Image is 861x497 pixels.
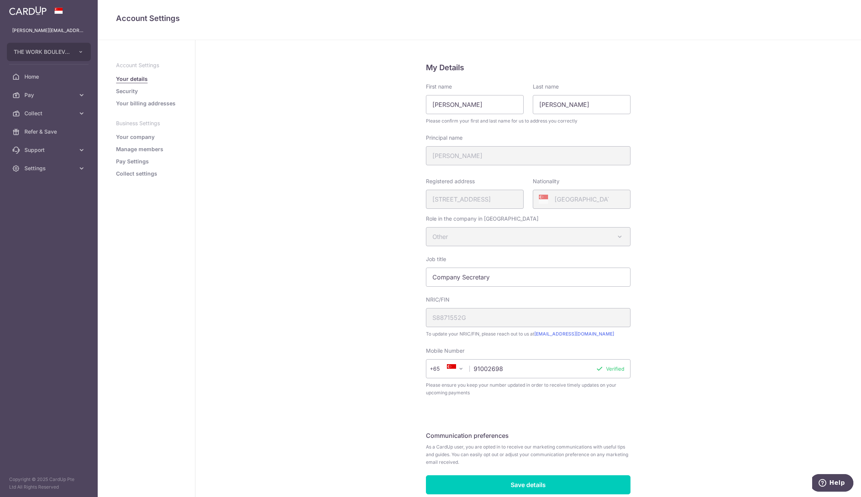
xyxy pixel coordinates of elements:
[432,364,450,373] span: +65
[426,443,630,466] span: As a CardUp user, you are opted in to receive our marketing communications with useful tips and g...
[426,228,630,246] span: Other
[17,5,33,12] span: Help
[116,75,148,83] a: Your details
[426,177,475,185] label: Registered address
[24,91,75,99] span: Pay
[24,165,75,172] span: Settings
[812,474,853,493] iframe: Opens a widget where you can find more information
[24,146,75,154] span: Support
[7,43,91,61] button: THE WORK BOULEVARD PTE. LTD.
[534,331,614,337] a: [EMAIL_ADDRESS][DOMAIN_NAME]
[116,100,176,107] a: Your billing addresses
[116,87,138,95] a: Security
[533,177,559,185] label: Nationality
[426,255,446,263] label: Job title
[426,61,630,74] h5: My Details
[116,61,177,69] p: Account Settings
[426,95,524,114] input: First name
[426,83,452,90] label: First name
[14,48,70,56] span: THE WORK BOULEVARD PTE. LTD.
[426,330,630,338] span: To update your NRIC/FIN, please reach out to us at
[116,119,177,127] p: Business Settings
[24,110,75,117] span: Collect
[533,83,559,90] label: Last name
[116,133,155,141] a: Your company
[24,128,75,136] span: Refer & Save
[426,134,463,142] label: Principal name
[426,117,630,125] span: Please confirm your first and last name for us to address you correctly
[426,347,464,355] label: Mobile Number
[430,364,450,373] span: +65
[426,381,630,397] span: Please ensure you keep your number updated in order to receive timely updates on your upcoming pa...
[116,158,149,165] a: Pay Settings
[426,296,450,303] label: NRIC/FIN
[426,431,630,440] h5: Communication preferences
[116,145,163,153] a: Manage members
[426,475,630,494] input: Save details
[116,12,843,24] h4: Account Settings
[24,73,75,81] span: Home
[426,215,539,223] label: Role in the company in [GEOGRAPHIC_DATA]
[116,170,157,177] a: Collect settings
[533,95,630,114] input: Last name
[9,6,47,15] img: CardUp
[12,27,85,34] p: [PERSON_NAME][EMAIL_ADDRESS][PERSON_NAME][DOMAIN_NAME]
